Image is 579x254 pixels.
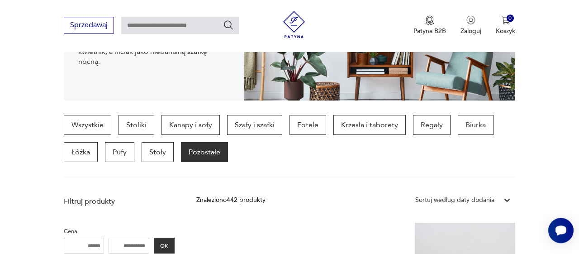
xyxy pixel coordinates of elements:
button: Sprzedawaj [64,17,114,34]
a: Krzesła i taborety [333,115,406,135]
p: Zaloguj [460,27,481,35]
p: Filtruj produkty [64,196,175,206]
a: Biurka [458,115,494,135]
div: 0 [507,14,514,22]
div: Znaleziono 442 produkty [196,195,266,205]
button: Szukaj [223,19,234,30]
button: Patyna B2B [413,15,446,35]
img: Ikona medalu [425,15,434,25]
div: Sortuj według daty dodania [415,195,494,205]
img: Patyna - sklep z meblami i dekoracjami vintage [280,11,308,38]
a: Regały [413,115,451,135]
button: 0Koszyk [496,15,515,35]
a: Fotele [289,115,326,135]
a: Stoły [142,142,174,162]
p: Patyna B2B [413,27,446,35]
a: Sprzedawaj [64,23,114,29]
iframe: Smartsupp widget button [548,218,574,243]
img: Ikonka użytkownika [466,15,475,24]
a: Pufy [105,142,134,162]
a: Wszystkie [64,115,111,135]
a: Szafy i szafki [227,115,282,135]
a: Ikona medaluPatyna B2B [413,15,446,35]
p: Koszyk [496,27,515,35]
a: Pozostałe [181,142,228,162]
a: Łóżka [64,142,98,162]
button: Zaloguj [460,15,481,35]
img: Ikona koszyka [501,15,510,24]
a: Stoliki [119,115,154,135]
p: Cena [64,226,175,236]
a: Kanapy i sofy [161,115,220,135]
button: OK [154,238,175,254]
